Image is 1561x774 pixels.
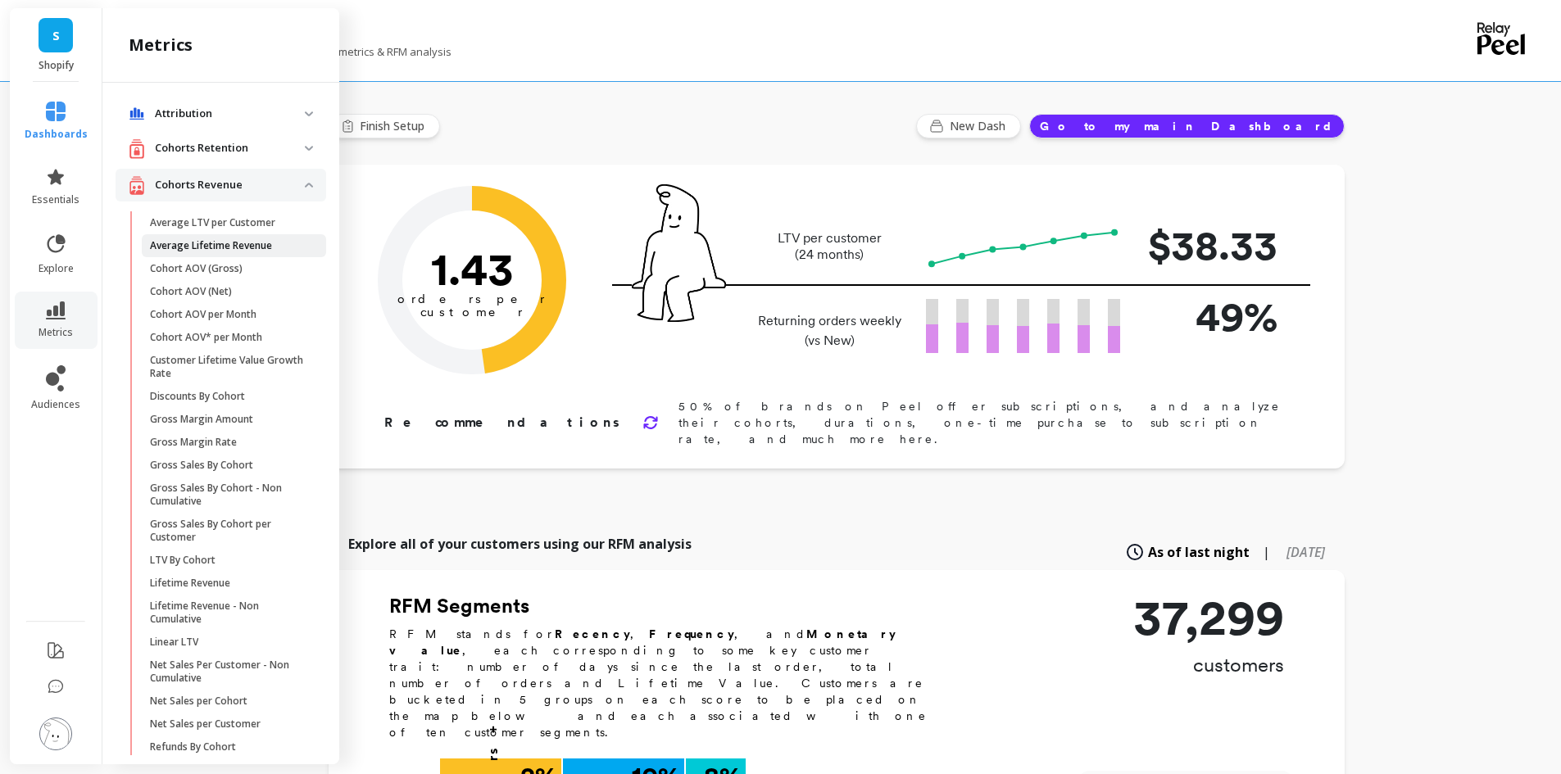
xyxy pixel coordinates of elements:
[39,717,72,750] img: profile picture
[129,34,193,57] h2: metrics
[753,311,906,351] p: Returning orders weekly (vs New)
[305,183,313,188] img: down caret icon
[1286,543,1325,561] span: [DATE]
[649,627,734,640] b: Frequency
[150,285,232,298] p: Cohort AOV (Net)
[1133,652,1284,678] p: customers
[39,262,74,275] span: explore
[1146,286,1277,347] p: 49%
[555,627,630,640] b: Recency
[150,695,247,708] p: Net Sales per Cohort
[155,106,305,122] p: Attribution
[753,230,906,263] p: LTV per customer (24 months)
[150,740,236,754] p: Refunds By Cohort
[632,184,726,322] img: pal seatted on line
[950,118,1010,134] span: New Dash
[155,140,305,156] p: Cohorts Retention
[150,659,306,685] p: Net Sales Per Customer - Non Cumulative
[52,26,60,45] span: S
[150,717,261,731] p: Net Sales per Customer
[150,413,253,426] p: Gross Margin Amount
[32,193,79,206] span: essentials
[150,262,243,275] p: Cohort AOV (Gross)
[129,175,145,196] img: navigation item icon
[25,128,88,141] span: dashboards
[389,593,946,619] h2: RFM Segments
[129,107,145,120] img: navigation item icon
[150,436,237,449] p: Gross Margin Rate
[150,390,245,403] p: Discounts By Cohort
[150,554,216,567] p: LTV By Cohort
[397,292,547,306] tspan: orders per
[678,398,1292,447] p: 50% of brands on Peel offer subscriptions, and analyze their cohorts, durations, one-time purchas...
[150,459,253,472] p: Gross Sales By Cohort
[305,111,313,116] img: down caret icon
[384,413,623,432] p: Recommendations
[1263,542,1270,562] span: |
[39,326,73,339] span: metrics
[155,177,305,193] p: Cohorts Revenue
[360,118,429,134] span: Finish Setup
[430,242,513,296] text: 1.43
[420,305,524,319] tspan: customer
[150,239,272,252] p: Average Lifetime Revenue
[329,114,440,138] button: Finish Setup
[150,308,256,321] p: Cohort AOV per Month
[129,138,145,159] img: navigation item icon
[26,59,86,72] p: Shopify
[150,354,306,380] p: Customer Lifetime Value Growth Rate
[150,331,262,344] p: Cohort AOV* per Month
[150,518,306,544] p: Gross Sales By Cohort per Customer
[150,636,198,649] p: Linear LTV
[1148,542,1250,562] span: As of last night
[389,626,946,740] p: RFM stands for , , and , each corresponding to some key customer trait: number of days since the ...
[305,146,313,151] img: down caret icon
[348,534,692,554] p: Explore all of your customers using our RFM analysis
[916,114,1021,138] button: New Dash
[31,398,80,411] span: audiences
[150,482,306,508] p: Gross Sales By Cohort - Non Cumulative
[150,600,306,626] p: Lifetime Revenue - Non Cumulative
[1133,593,1284,642] p: 37,299
[1029,114,1345,138] button: Go to my main Dashboard
[150,577,230,590] p: Lifetime Revenue
[150,216,275,229] p: Average LTV per Customer
[1146,215,1277,276] p: $38.33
